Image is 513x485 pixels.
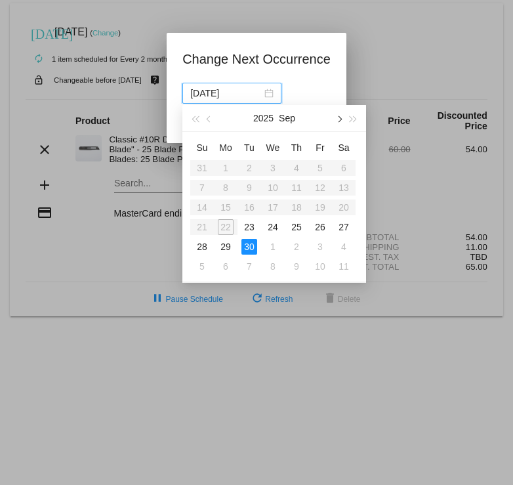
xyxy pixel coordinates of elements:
[289,239,304,255] div: 2
[312,259,328,274] div: 10
[308,237,332,257] td: 10/3/2025
[312,219,328,235] div: 26
[241,219,257,235] div: 23
[190,137,214,158] th: Sun
[312,239,328,255] div: 3
[261,137,285,158] th: Wed
[237,137,261,158] th: Tue
[214,237,237,257] td: 9/29/2025
[261,217,285,237] td: 9/24/2025
[332,137,356,158] th: Sat
[332,217,356,237] td: 9/27/2025
[261,257,285,276] td: 10/8/2025
[308,137,332,158] th: Fri
[237,257,261,276] td: 10/7/2025
[214,257,237,276] td: 10/6/2025
[190,86,262,100] input: Select date
[194,239,210,255] div: 28
[346,105,361,131] button: Next year (Control + right)
[190,237,214,257] td: 9/28/2025
[336,239,352,255] div: 4
[194,259,210,274] div: 5
[202,105,216,131] button: Previous month (PageUp)
[237,237,261,257] td: 9/30/2025
[265,219,281,235] div: 24
[265,239,281,255] div: 1
[241,259,257,274] div: 7
[308,257,332,276] td: 10/10/2025
[182,49,331,70] h1: Change Next Occurrence
[188,105,202,131] button: Last year (Control + left)
[285,217,308,237] td: 9/25/2025
[218,239,234,255] div: 29
[279,105,295,131] button: Sep
[214,137,237,158] th: Mon
[285,237,308,257] td: 10/2/2025
[190,257,214,276] td: 10/5/2025
[218,259,234,274] div: 6
[332,257,356,276] td: 10/11/2025
[332,237,356,257] td: 10/4/2025
[336,219,352,235] div: 27
[289,259,304,274] div: 9
[261,237,285,257] td: 10/1/2025
[253,105,274,131] button: 2025
[308,217,332,237] td: 9/26/2025
[265,259,281,274] div: 8
[241,239,257,255] div: 30
[336,259,352,274] div: 11
[285,257,308,276] td: 10/9/2025
[289,219,304,235] div: 25
[237,217,261,237] td: 9/23/2025
[285,137,308,158] th: Thu
[331,105,346,131] button: Next month (PageDown)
